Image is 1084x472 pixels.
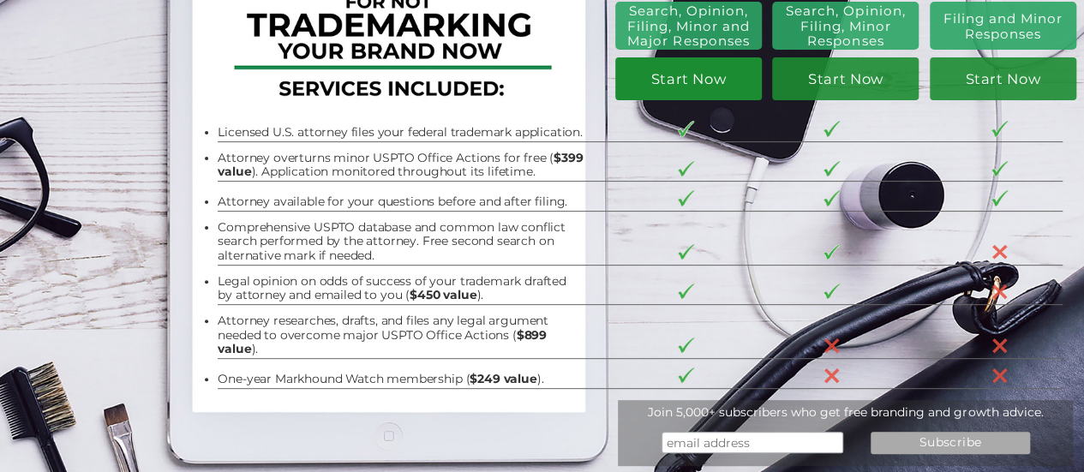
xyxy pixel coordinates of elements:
img: X-30-3.png [991,367,1008,384]
li: Attorney overturns minor USPTO Office Actions for free ( ). Application monitored throughout its ... [218,151,583,179]
img: checkmark-border-3.png [678,161,694,176]
img: checkmark-border-3.png [991,121,1008,136]
div: Join 5,000+ subscribers who get free branding and growth advice. [618,405,1073,419]
img: checkmark-border-3.png [678,284,694,299]
img: checkmark-border-3.png [991,190,1008,206]
h2: Search, Opinion, Filing, Minor and Major Responses [622,3,756,49]
li: Legal opinion on odds of success of your trademark drafted by attorney and emailed to you ( ). [218,274,583,302]
img: checkmark-border-3.png [823,244,840,260]
b: $399 value [218,151,583,178]
img: checkmark-border-3.png [678,121,694,136]
img: checkmark-border-3.png [678,367,694,383]
a: Start Now [615,57,762,100]
img: X-30-3.png [823,367,840,384]
img: X-30-3.png [991,244,1008,260]
img: checkmark-border-3.png [991,161,1008,176]
img: checkmark-border-3.png [823,161,840,176]
input: email address [662,432,844,453]
li: One-year Markhound Watch membership ( ). [218,372,583,385]
img: checkmark-border-3.png [678,244,694,260]
b: $249 value [470,372,536,385]
h2: Filing and Minor Responses [938,11,1068,41]
img: checkmark-border-3.png [678,190,694,206]
b: $899 value [218,328,547,355]
img: X-30-3.png [991,338,1008,354]
li: Attorney researches, drafts, and files any legal argument needed to overcome major USPTO Office A... [218,314,583,355]
img: X-30-3.png [991,284,1008,300]
img: checkmark-border-3.png [823,121,840,136]
li: Comprehensive USPTO database and common law conflict search performed by the attorney. Free secon... [218,220,583,262]
a: Start Now [772,57,919,100]
img: checkmark-border-3.png [678,338,694,353]
h2: Search, Opinion, Filing, Minor Responses [781,3,910,49]
img: checkmark-border-3.png [823,284,840,299]
li: Licensed U.S. attorney files your federal trademark application. [218,125,583,139]
img: X-30-3.png [823,338,840,354]
a: Start Now [930,57,1076,100]
input: Subscribe [871,432,1030,453]
b: $450 value [410,288,476,302]
li: Attorney available for your questions before and after filing. [218,194,583,208]
img: checkmark-border-3.png [823,190,840,206]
